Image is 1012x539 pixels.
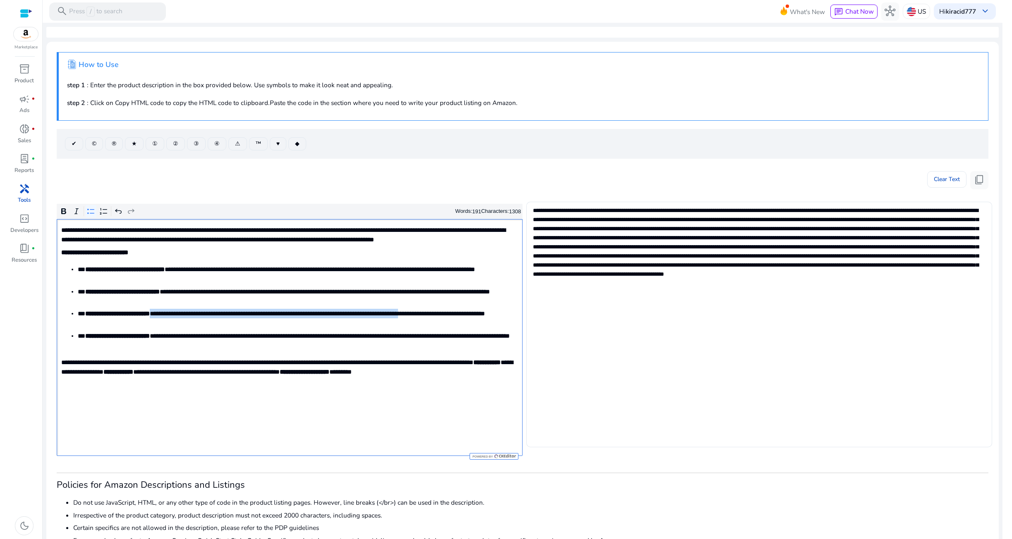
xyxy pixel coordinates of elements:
[19,243,30,254] span: book_4
[256,139,261,148] span: ™
[885,6,895,17] span: hub
[73,498,988,507] li: Do not use JavaScript, HTML, or any other type of code in the product listing pages. However, lin...
[270,137,286,150] button: ♥
[276,139,280,148] span: ♥
[112,139,116,148] span: ®
[927,171,966,188] button: Clear Text
[834,7,843,17] span: chat
[57,204,523,219] div: Editor toolbar
[79,60,118,69] h4: How to Use
[187,137,206,150] button: ③
[57,6,67,17] span: search
[295,139,300,148] span: ◆
[455,206,521,217] div: Words: Characters:
[14,44,38,50] p: Marketplace
[67,80,980,90] p: : Enter the product description in the box provided below. Use symbols to make it look neat and a...
[72,139,77,148] span: ✔
[10,227,38,235] p: Developers
[31,247,35,250] span: fiber_manual_record
[31,157,35,161] span: fiber_manual_record
[790,5,825,19] span: What's New
[166,137,185,150] button: ②
[57,219,523,456] div: Rich Text Editor. Editing area: main. Press Alt+0 for help.
[934,171,960,188] span: Clear Text
[10,212,39,241] a: code_blocksDevelopers
[19,213,30,224] span: code_blocks
[14,77,34,85] p: Product
[19,64,30,74] span: inventory_2
[173,139,178,148] span: ②
[65,137,83,150] button: ✔
[918,4,926,19] p: US
[73,510,988,520] li: Irrespective of the product category, product description must not exceed 2000 characters, includ...
[67,98,980,107] p: : Click on Copy HTML code to copy the HTML code to clipboard.Paste the code in the section where ...
[249,137,268,150] button: ™
[69,7,122,17] p: Press to search
[208,137,226,150] button: ④
[132,139,137,148] span: ★
[10,62,39,92] a: inventory_2Product
[18,196,31,205] p: Tools
[907,7,916,16] img: us.svg
[92,139,96,148] span: ©
[152,139,158,148] span: ①
[881,2,899,21] button: hub
[288,137,306,150] button: ◆
[19,107,29,115] p: Ads
[974,174,985,185] span: content_copy
[10,122,39,152] a: donut_smallfiber_manual_recordSales
[10,241,39,271] a: book_4fiber_manual_recordResources
[194,139,199,148] span: ③
[509,208,521,215] label: 1308
[845,7,874,16] span: Chat Now
[146,137,164,150] button: ①
[67,81,85,89] b: step 1
[31,97,35,101] span: fiber_manual_record
[19,184,30,194] span: handyman
[19,520,30,531] span: dark_mode
[235,139,240,148] span: ⚠
[970,171,988,189] button: content_copy
[57,479,988,490] h3: Policies for Amazon Descriptions and Listings
[939,8,976,14] p: Hi
[10,152,39,181] a: lab_profilefiber_manual_recordReports
[12,256,37,265] p: Resources
[105,137,123,150] button: ®
[19,153,30,164] span: lab_profile
[472,455,493,458] span: Powered by
[31,127,35,131] span: fiber_manual_record
[19,94,30,105] span: campaign
[214,139,220,148] span: ④
[85,137,103,150] button: ©
[125,137,144,150] button: ★
[10,92,39,122] a: campaignfiber_manual_recordAds
[67,98,85,107] b: step 2
[14,27,38,41] img: amazon.svg
[228,137,247,150] button: ⚠
[73,523,988,532] li: Certain specifics are not allowed in the description, please refer to the PDP guidelines
[18,137,31,145] p: Sales
[830,5,877,19] button: chatChat Now
[19,124,30,134] span: donut_small
[14,167,34,175] p: Reports
[472,208,481,215] label: 191
[10,181,39,211] a: handymanTools
[980,6,990,17] span: keyboard_arrow_down
[946,7,976,16] b: kiracid777
[86,7,94,17] span: /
